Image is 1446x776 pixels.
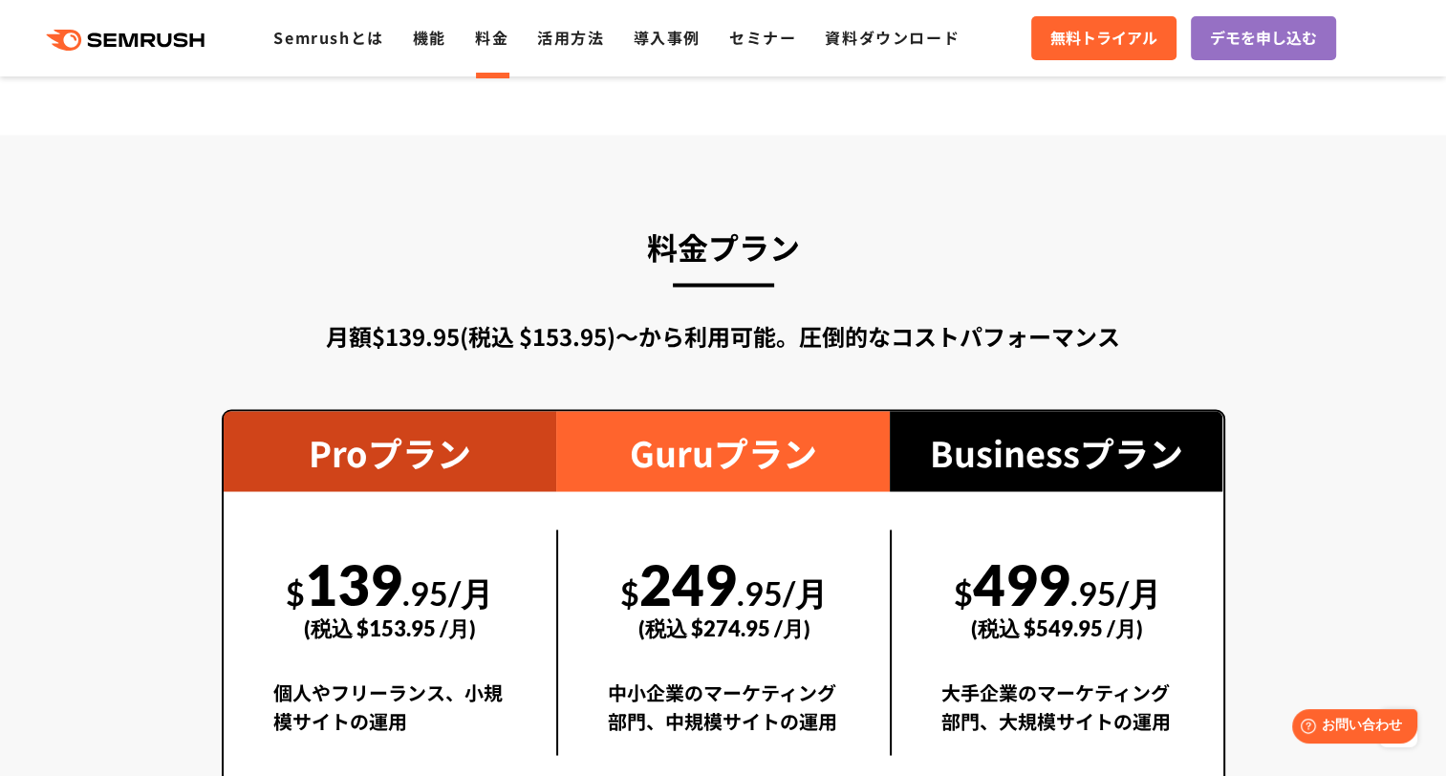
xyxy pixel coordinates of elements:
span: $ [954,572,973,612]
span: デモを申し込む [1210,26,1317,51]
div: Businessプラン [890,411,1223,491]
div: (税込 $274.95 /月) [608,593,840,661]
div: (税込 $153.95 /月) [273,593,507,661]
a: 機能 [413,26,446,49]
a: デモを申し込む [1191,16,1336,60]
div: 249 [608,529,840,661]
span: .95/月 [737,572,828,612]
div: 499 [941,529,1174,661]
iframe: Help widget launcher [1276,701,1425,755]
div: (税込 $549.95 /月) [941,593,1174,661]
a: Semrushとは [273,26,383,49]
a: 活用方法 [537,26,604,49]
a: 資料ダウンロード [825,26,960,49]
a: セミナー [729,26,796,49]
div: 大手企業のマーケティング部門、大規模サイトの運用 [941,678,1174,755]
a: 料金 [475,26,508,49]
div: 個人やフリーランス、小規模サイトの運用 [273,678,507,755]
span: .95/月 [1070,572,1161,612]
span: $ [286,572,305,612]
div: 139 [273,529,507,661]
span: .95/月 [402,572,493,612]
div: 月額$139.95(税込 $153.95)〜から利用可能。圧倒的なコストパフォーマンス [222,319,1225,354]
div: Guruプラン [556,411,890,491]
div: 中小企業のマーケティング部門、中規模サイトの運用 [608,678,840,755]
h3: 料金プラン [222,221,1225,272]
div: Proプラン [224,411,557,491]
span: 無料トライアル [1050,26,1157,51]
a: 無料トライアル [1031,16,1176,60]
a: 導入事例 [634,26,701,49]
span: $ [620,572,639,612]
